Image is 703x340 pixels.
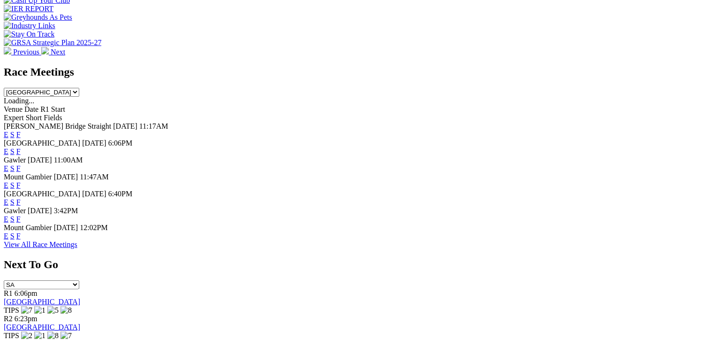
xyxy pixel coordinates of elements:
[4,215,8,223] a: E
[34,306,45,315] img: 1
[108,139,133,147] span: 6:06PM
[4,323,80,331] a: [GEOGRAPHIC_DATA]
[41,48,65,56] a: Next
[4,13,72,22] img: Greyhounds As Pets
[4,315,13,323] span: R2
[80,173,109,181] span: 11:47AM
[82,139,106,147] span: [DATE]
[4,298,80,306] a: [GEOGRAPHIC_DATA]
[28,207,52,215] span: [DATE]
[4,332,19,340] span: TIPS
[4,131,8,139] a: E
[4,105,23,113] span: Venue
[4,190,80,198] span: [GEOGRAPHIC_DATA]
[16,215,21,223] a: F
[16,131,21,139] a: F
[24,105,38,113] span: Date
[4,114,24,122] span: Expert
[4,289,13,297] span: R1
[10,198,15,206] a: S
[4,240,77,248] a: View All Race Meetings
[4,22,55,30] img: Industry Links
[4,30,54,39] img: Stay On Track
[15,315,38,323] span: 6:23pm
[10,131,15,139] a: S
[16,164,21,172] a: F
[4,232,8,240] a: E
[4,258,699,271] h2: Next To Go
[4,48,41,56] a: Previous
[113,122,137,130] span: [DATE]
[47,306,59,315] img: 5
[10,164,15,172] a: S
[4,198,8,206] a: E
[4,97,34,105] span: Loading...
[16,181,21,189] a: F
[10,147,15,155] a: S
[80,224,108,232] span: 12:02PM
[4,156,26,164] span: Gawler
[54,173,78,181] span: [DATE]
[4,139,80,147] span: [GEOGRAPHIC_DATA]
[41,47,49,54] img: chevron-right-pager-white.svg
[40,105,65,113] span: R1 Start
[82,190,106,198] span: [DATE]
[4,147,8,155] a: E
[54,156,83,164] span: 11:00AM
[10,232,15,240] a: S
[60,332,72,340] img: 7
[34,332,45,340] img: 1
[26,114,42,122] span: Short
[15,289,38,297] span: 6:06pm
[4,181,8,189] a: E
[4,5,53,13] img: IER REPORT
[4,39,101,47] img: GRSA Strategic Plan 2025-27
[54,207,78,215] span: 3:42PM
[13,48,39,56] span: Previous
[21,332,32,340] img: 2
[47,332,59,340] img: 8
[10,181,15,189] a: S
[4,47,11,54] img: chevron-left-pager-white.svg
[4,173,52,181] span: Mount Gambier
[16,147,21,155] a: F
[108,190,133,198] span: 6:40PM
[28,156,52,164] span: [DATE]
[4,306,19,314] span: TIPS
[54,224,78,232] span: [DATE]
[51,48,65,56] span: Next
[44,114,62,122] span: Fields
[4,122,111,130] span: [PERSON_NAME] Bridge Straight
[10,215,15,223] a: S
[4,66,699,78] h2: Race Meetings
[4,224,52,232] span: Mount Gambier
[139,122,168,130] span: 11:17AM
[4,164,8,172] a: E
[21,306,32,315] img: 7
[4,207,26,215] span: Gawler
[16,232,21,240] a: F
[16,198,21,206] a: F
[60,306,72,315] img: 8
